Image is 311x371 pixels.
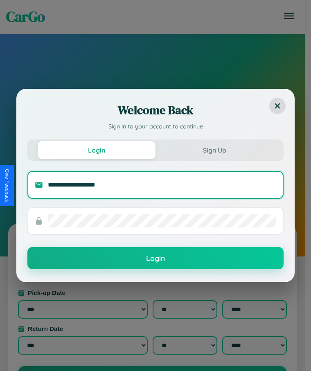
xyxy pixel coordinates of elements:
div: Give Feedback [4,169,10,202]
button: Login [38,141,155,159]
h2: Welcome Back [27,102,284,118]
button: Login [27,247,284,269]
button: Sign Up [155,141,273,159]
p: Sign in to your account to continue [27,122,284,131]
